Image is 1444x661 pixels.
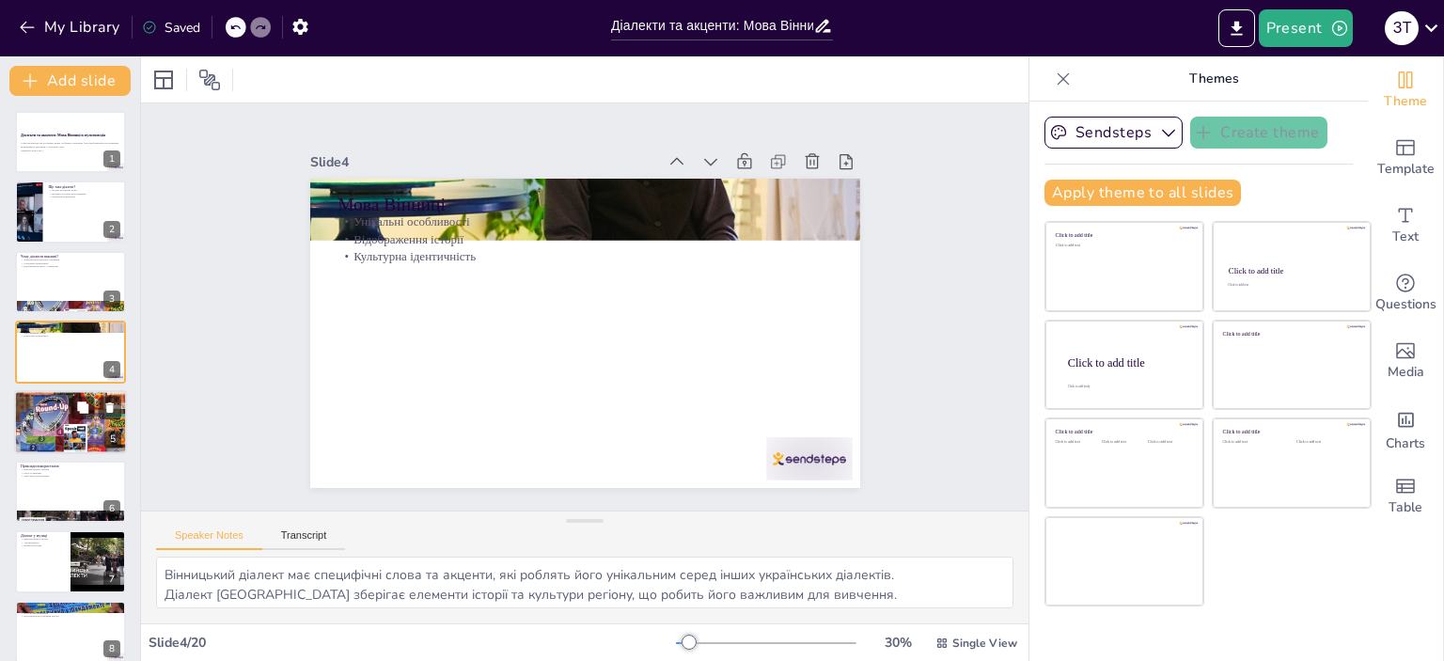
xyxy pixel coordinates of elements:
span: Text [1392,227,1419,247]
p: Мова Вінниці [21,323,120,329]
p: Соціальні мережі та діалект [21,603,120,608]
div: 6 [103,500,120,517]
p: Чому діалекти важливі? [21,254,120,260]
div: З Т [1385,11,1419,45]
button: Create theme [1190,117,1327,149]
p: Відображення історії [419,100,830,404]
div: Slide 4 [443,21,734,239]
div: Slide 4 / 20 [149,634,676,652]
textarea: Вінницький діалект має специфічні слова та акценти, які роблять його унікальним серед інших украї... [156,557,1013,608]
button: My Library [14,12,128,42]
button: Delete Slide [99,396,121,418]
span: Charts [1386,433,1425,454]
p: Нові форми спілкування [20,401,121,404]
button: Duplicate Slide [71,396,94,418]
div: Click to add title [1229,266,1354,275]
div: 7 [15,530,126,592]
div: Add text boxes [1368,192,1443,260]
div: Click to add title [1056,429,1190,435]
p: Діалект у музиці [21,533,65,539]
button: Sendsteps [1044,117,1183,149]
p: Приклади використання [21,464,120,469]
div: 1 [103,150,120,167]
p: Що таке діалект? [48,183,120,189]
button: Transcript [262,529,346,550]
div: Click to add text [1056,440,1098,445]
div: 30 % [875,634,920,652]
div: Get real-time input from your audience [1368,260,1443,327]
div: https://cdn.sendsteps.com/images/logo/sendsteps_logo_white.pnghttps://cdn.sendsteps.com/images/lo... [14,390,127,454]
div: 5 [104,431,121,448]
strong: Діалекти та акценти: Мова Вінниці в мультимедіа [21,134,105,137]
p: Нові форми вираження [21,611,120,615]
p: Вплив мультимедіа [20,393,121,399]
p: Унікальні особливості [430,86,840,390]
div: Click to add text [1228,284,1353,288]
p: Generated with [URL] [21,149,120,152]
div: Click to add text [1296,440,1356,445]
button: Add slide [9,66,131,96]
button: Present [1259,9,1353,47]
div: Click to add text [1102,440,1144,445]
div: Click to add title [1068,355,1188,369]
p: Вплив на молодь [21,544,65,548]
p: Відображення змін у суспільстві [21,265,120,269]
div: Change the overall theme [1368,56,1443,124]
div: https://cdn.sendsteps.com/images/logo/sendsteps_logo_white.pnghttps://cdn.sendsteps.com/images/lo... [15,181,126,243]
p: Мова Вінниці [437,68,853,380]
p: Значущість для громади [21,475,120,479]
button: Export to PowerPoint [1218,9,1255,47]
span: Questions [1375,294,1436,315]
p: Платформи для обміну [21,607,120,611]
div: Add images, graphics, shapes or video [1368,327,1443,395]
span: Template [1377,159,1435,180]
div: https://cdn.sendsteps.com/images/logo/sendsteps_logo_white.pnghttps://cdn.sendsteps.com/images/lo... [15,111,126,173]
p: Використання в театрах [21,467,120,471]
div: Add a table [1368,463,1443,530]
p: Унікальні особливості [21,328,120,332]
div: 3 [103,291,120,307]
p: Діалект як варіант мови [48,188,120,192]
div: 2 [103,221,120,238]
div: Click to add body [1068,385,1186,388]
p: Радіо та інтернет [21,471,120,475]
div: https://cdn.sendsteps.com/images/logo/sendsteps_logo_white.pnghttps://cdn.sendsteps.com/images/lo... [15,251,126,313]
div: Click to add title [1223,330,1358,337]
div: Click to add title [1223,429,1358,435]
div: Click to add text [1223,440,1282,445]
span: Media [1388,362,1424,383]
p: У цій презентації ми дослідимо мовні особливості Вінниці, їхнє відображення в мультимедіа та важл... [21,142,120,149]
p: Themes [1078,56,1349,102]
span: Table [1389,497,1422,518]
button: Speaker Notes [156,529,262,550]
div: Add ready made slides [1368,124,1443,192]
div: Layout [149,65,179,95]
span: Position [198,69,221,91]
input: Insert title [611,12,813,39]
p: Популяризація діалектів [20,397,121,401]
p: Соціальна ідентичність [21,261,120,265]
p: Автентичність [21,541,65,544]
p: Діалекти та культурна спадщина [48,191,120,195]
div: Add charts and graphs [1368,395,1443,463]
p: Залучення молоді [20,404,121,408]
div: Saved [142,19,200,37]
p: Культурна ідентичність [410,114,821,418]
div: Click to add text [1148,440,1190,445]
p: Популяризація за межами регіону [21,614,120,618]
p: Використання в піснях [21,538,65,542]
div: Click to add text [1056,244,1190,248]
p: Збереження культурної спадщини [21,258,120,261]
span: Single View [952,636,1017,651]
div: Click to add title [1056,232,1190,239]
p: Відображення історії [21,331,120,335]
button: Apply theme to all slides [1044,180,1241,206]
div: 4 [103,361,120,378]
div: 8 [103,640,120,657]
div: https://cdn.sendsteps.com/images/logo/sendsteps_logo_white.pnghttps://cdn.sendsteps.com/images/lo... [15,321,126,383]
span: Theme [1384,91,1427,112]
button: З Т [1385,9,1419,47]
div: https://cdn.sendsteps.com/images/logo/sendsteps_logo_white.pnghttps://cdn.sendsteps.com/images/lo... [15,461,126,523]
p: Культурна ідентичність [21,335,120,338]
div: 7 [103,571,120,588]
